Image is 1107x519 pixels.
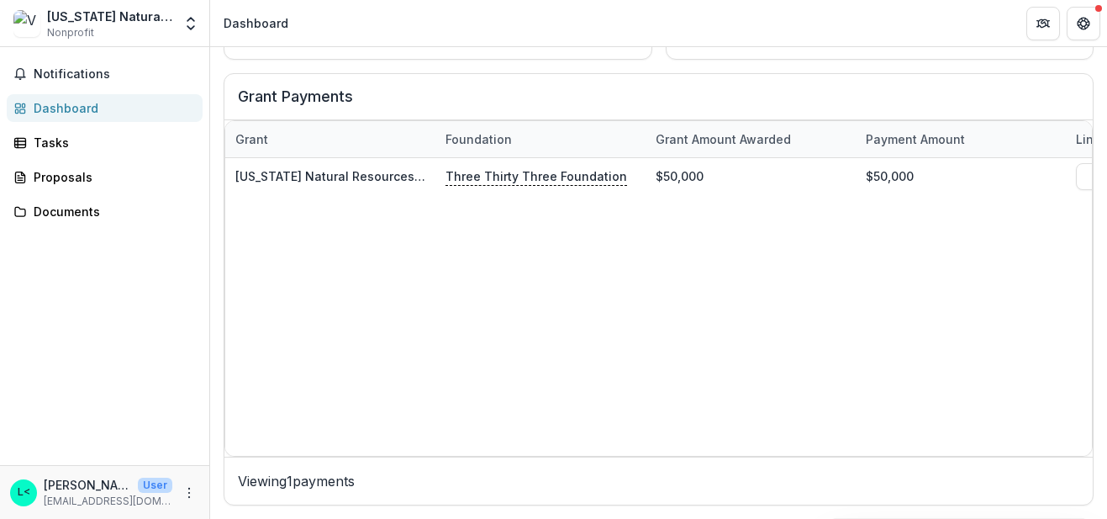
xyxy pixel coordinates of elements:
[238,87,1079,119] h2: Grant Payments
[7,94,203,122] a: Dashboard
[47,8,172,25] div: [US_STATE] Natural Resources Council
[225,130,278,148] div: Grant
[44,476,131,494] p: [PERSON_NAME] <[EMAIL_ADDRESS][DOMAIN_NAME]>
[34,67,196,82] span: Notifications
[856,130,975,148] div: Payment Amount
[435,121,646,157] div: Foundation
[7,61,203,87] button: Notifications
[13,10,40,37] img: Vermont Natural Resources Council
[856,158,1066,194] div: $50,000
[238,471,1079,491] p: Viewing 1 payments
[34,99,189,117] div: Dashboard
[44,494,172,509] p: [EMAIL_ADDRESS][DOMAIN_NAME]
[445,167,627,185] p: Three Thirty Three Foundation
[138,478,172,493] p: User
[856,121,1066,157] div: Payment Amount
[235,169,560,183] a: [US_STATE] Natural Resources Council - 2025 Proposal
[435,130,522,148] div: Foundation
[18,487,30,498] div: Lauren Hierl <lhierl@vnrc.org>
[217,11,295,35] nav: breadcrumb
[224,14,288,32] div: Dashboard
[225,121,435,157] div: Grant
[34,168,189,186] div: Proposals
[47,25,94,40] span: Nonprofit
[34,134,189,151] div: Tasks
[1067,7,1100,40] button: Get Help
[7,163,203,191] a: Proposals
[7,129,203,156] a: Tasks
[7,198,203,225] a: Documents
[646,121,856,157] div: Grant amount awarded
[646,158,856,194] div: $50,000
[646,130,801,148] div: Grant amount awarded
[179,483,199,503] button: More
[34,203,189,220] div: Documents
[179,7,203,40] button: Open entity switcher
[1026,7,1060,40] button: Partners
